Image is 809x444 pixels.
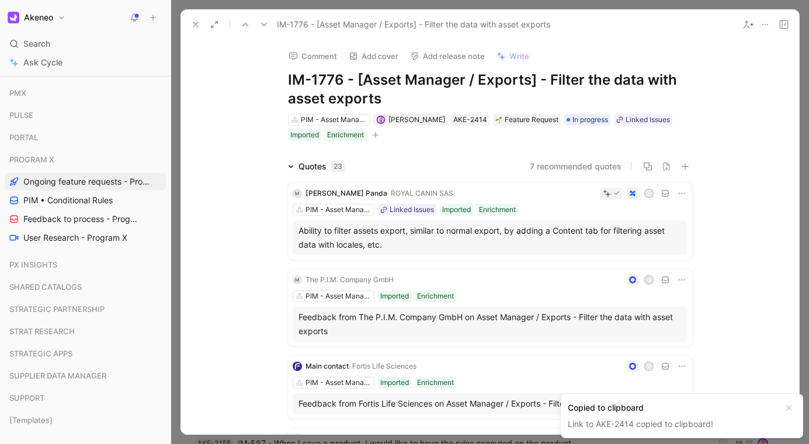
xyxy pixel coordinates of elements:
[5,106,166,127] div: PULSE
[283,159,349,174] div: Quotes23
[417,377,454,388] div: Enrichment
[301,114,366,126] div: PIM - Asset Manager
[5,389,166,407] div: SUPPORT
[5,256,166,273] div: PX INSIGHTS
[645,363,652,370] div: R
[8,12,19,23] img: Akeneo
[5,192,166,209] a: PIM • Conditional Rules
[305,377,371,388] div: PIM - Asset Manager
[5,35,166,53] div: Search
[5,345,166,366] div: STRATEGIC APPS
[491,48,534,64] button: Write
[5,173,166,190] a: Ongoing feature requests - Program X
[298,159,345,174] div: Quotes
[293,362,302,371] img: logo
[417,290,454,302] div: Enrichment
[293,189,302,198] div: M
[23,176,151,188] span: Ongoing feature requests - Program X
[9,370,106,381] span: SUPPLIER DATA MANAGER
[377,116,384,123] img: avatar
[293,434,302,443] div: M
[5,229,166,247] a: User Research - Program X
[495,114,558,126] div: Feature Request
[283,48,342,64] button: Comment
[568,401,777,415] div: Copied to clipboard
[9,259,57,270] span: PX INSIGHTS
[5,389,166,410] div: SUPPORT
[298,310,682,338] div: Feedback from The P.I.M. Company GmbH on Asset Manager / Exports - Filter the data with asset exp...
[5,151,166,168] div: PROGRAM X
[5,367,166,384] div: SUPPLIER DATA MANAGER
[290,129,319,141] div: Imported
[5,54,166,71] a: Ask Cycle
[645,190,652,197] div: S
[9,303,105,315] span: STRATEGIC PARTNERSHIP
[331,161,345,172] div: 23
[9,87,26,99] span: PMX
[9,348,72,359] span: STRATEGIC APPS
[305,189,387,197] span: [PERSON_NAME] Panda
[5,84,166,102] div: PMX
[390,204,434,216] div: Linked Issues
[572,114,608,126] span: In progress
[442,204,471,216] div: Imported
[9,154,54,165] span: PROGRAM X
[277,18,550,32] span: IM-1776 - [Asset Manager / Exports] - Filter the data with asset exports
[5,151,166,247] div: PROGRAM XOngoing feature requests - Program XPIM • Conditional RulesFeedback to process - Program...
[305,434,349,443] span: Main contact
[380,377,409,388] div: Imported
[9,281,82,293] span: SHARED CATALOGS
[5,300,166,321] div: STRATEGIC PARTNERSHIP
[564,114,610,126] div: In progress
[293,275,302,285] div: M
[23,56,63,70] span: Ask Cycle
[5,84,166,105] div: PMX
[288,71,692,108] h1: IM-1776 - [Asset Manager / Exports] - Filter the data with asset exports
[343,48,404,64] button: Add cover
[298,397,682,411] div: Feedback from Fortis Life Sciences on Asset Manager / Exports - Filter the data with asset exports
[626,114,670,126] div: Linked Issues
[23,195,113,206] span: PIM • Conditional Rules
[405,48,490,64] button: Add release note
[9,131,38,143] span: PORTAL
[530,159,621,174] button: 7 recommended quotes
[349,434,405,443] span: · New Flag GmbH
[493,114,561,126] div: 🌱Feature Request
[5,129,166,146] div: PORTAL
[5,300,166,318] div: STRATEGIC PARTNERSHIP
[645,276,652,284] div: S
[9,414,53,426] span: [Templates]
[495,116,502,123] img: 🌱
[5,322,166,344] div: STRAT RESEARCH
[453,114,487,126] div: AKE-2414
[5,129,166,150] div: PORTAL
[5,411,166,432] div: [Templates]
[5,210,166,228] a: Feedback to process - Program X
[9,325,75,337] span: STRAT RESEARCH
[9,392,44,404] span: SUPPORT
[568,417,777,431] div: Link to AKE-2414 copied to clipboard!
[479,204,516,216] div: Enrichment
[305,204,371,216] div: PIM - Asset Manager
[327,129,364,141] div: Enrichment
[5,345,166,362] div: STRATEGIC APPS
[305,274,394,286] div: The P.I.M. Company GmbH
[9,109,33,121] span: PULSE
[305,362,349,370] span: Main contact
[305,290,371,302] div: PIM - Asset Manager
[388,115,445,124] span: [PERSON_NAME]
[5,278,166,296] div: SHARED CATALOGS
[23,213,138,225] span: Feedback to process - Program X
[387,189,453,197] span: · ROYAL CANIN SAS
[298,224,682,252] div: Ability to filter assets export, similar to normal export, by adding a Content tab for filtering ...
[5,278,166,299] div: SHARED CATALOGS
[5,106,166,124] div: PULSE
[5,322,166,340] div: STRAT RESEARCH
[380,290,409,302] div: Imported
[23,37,50,51] span: Search
[5,411,166,429] div: [Templates]
[24,12,53,23] h1: Akeneo
[5,9,68,26] button: AkeneoAkeneo
[509,51,529,61] span: Write
[23,232,127,244] span: User Research - Program X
